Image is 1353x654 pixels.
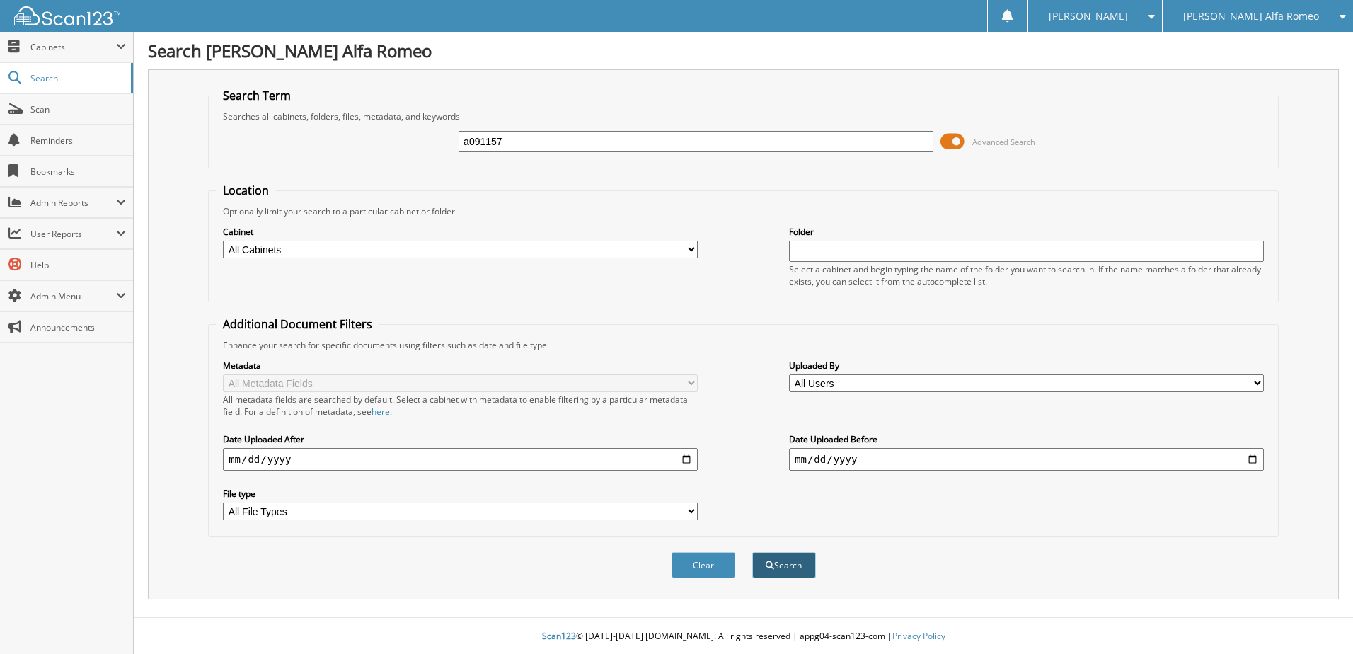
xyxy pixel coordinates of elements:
div: Select a cabinet and begin typing the name of the folder you want to search in. If the name match... [789,263,1264,287]
label: Uploaded By [789,360,1264,372]
h1: Search [PERSON_NAME] Alfa Romeo [148,39,1339,62]
span: Admin Menu [30,290,116,302]
legend: Search Term [216,88,298,103]
label: Date Uploaded After [223,433,698,445]
label: File type [223,488,698,500]
input: start [223,448,698,471]
span: Help [30,259,126,271]
button: Search [752,552,816,578]
a: Privacy Policy [892,630,945,642]
span: Bookmarks [30,166,126,178]
span: Scan [30,103,126,115]
div: All metadata fields are searched by default. Select a cabinet with metadata to enable filtering b... [223,394,698,418]
label: Folder [789,226,1264,238]
label: Date Uploaded Before [789,433,1264,445]
input: end [789,448,1264,471]
span: Search [30,72,124,84]
img: scan123-logo-white.svg [14,6,120,25]
span: [PERSON_NAME] [1049,12,1128,21]
span: Announcements [30,321,126,333]
button: Clear [672,552,735,578]
div: Searches all cabinets, folders, files, metadata, and keywords [216,110,1271,122]
span: Scan123 [542,630,576,642]
span: Cabinets [30,41,116,53]
label: Metadata [223,360,698,372]
span: Advanced Search [972,137,1035,147]
iframe: Chat Widget [1282,586,1353,654]
span: [PERSON_NAME] Alfa Romeo [1183,12,1319,21]
a: here [372,406,390,418]
div: Enhance your search for specific documents using filters such as date and file type. [216,339,1271,351]
div: Optionally limit your search to a particular cabinet or folder [216,205,1271,217]
legend: Additional Document Filters [216,316,379,332]
div: © [DATE]-[DATE] [DOMAIN_NAME]. All rights reserved | appg04-scan123-com | [134,619,1353,654]
legend: Location [216,183,276,198]
label: Cabinet [223,226,698,238]
span: Reminders [30,134,126,147]
span: Admin Reports [30,197,116,209]
span: User Reports [30,228,116,240]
